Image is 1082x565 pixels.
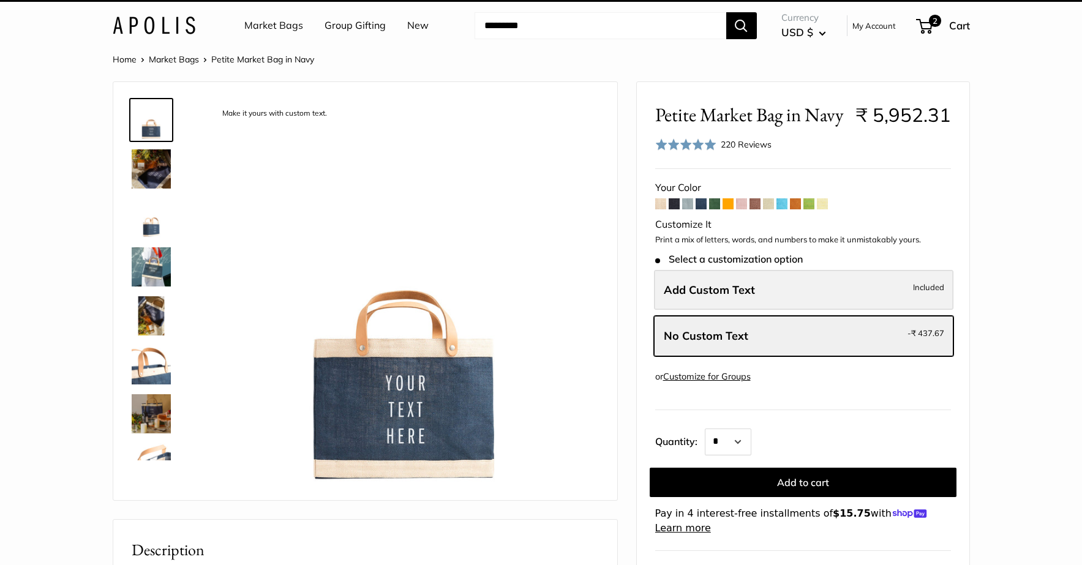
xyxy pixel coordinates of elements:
[949,19,970,32] span: Cart
[655,234,951,246] p: Print a mix of letters, words, and numbers to make it unmistakably yours.
[928,15,941,27] span: 2
[655,425,705,455] label: Quantity:
[917,16,970,36] a: 2 Cart
[132,443,171,482] img: description_Inner pocket good for daily drivers.
[132,149,171,189] img: Petite Market Bag in Navy
[856,103,951,127] span: ₹ 5,952.31
[726,12,757,39] button: Search
[244,17,303,35] a: Market Bags
[325,17,386,35] a: Group Gifting
[654,270,953,310] label: Add Custom Text
[113,51,314,67] nav: Breadcrumb
[132,198,171,238] img: Petite Market Bag in Navy
[113,17,195,34] img: Apolis
[655,179,951,197] div: Your Color
[650,468,956,497] button: Add to cart
[655,253,803,265] span: Select a customization option
[129,196,173,240] a: Petite Market Bag in Navy
[781,26,813,39] span: USD $
[911,328,944,338] span: ₹ 437.67
[475,12,726,39] input: Search...
[132,345,171,384] img: description_Super soft and durable leather handles.
[852,18,896,33] a: My Account
[907,326,944,340] span: -
[132,247,171,286] img: Petite Market Bag in Navy
[654,316,953,356] label: Leave Blank
[113,54,137,65] a: Home
[129,441,173,485] a: description_Inner pocket good for daily drivers.
[129,343,173,387] a: description_Super soft and durable leather handles.
[129,294,173,338] a: Petite Market Bag in Navy
[655,103,847,126] span: Petite Market Bag in Navy
[211,100,599,488] img: description_Make it yours with custom text.
[216,105,333,122] div: Make it yours with custom text.
[129,392,173,436] a: Petite Market Bag in Navy
[655,215,951,234] div: Customize It
[129,245,173,289] a: Petite Market Bag in Navy
[129,147,173,191] a: Petite Market Bag in Navy
[664,329,748,343] span: No Custom Text
[721,139,772,150] span: 220 Reviews
[132,394,171,433] img: Petite Market Bag in Navy
[132,296,171,335] img: Petite Market Bag in Navy
[663,371,751,382] a: Customize for Groups
[407,17,429,35] a: New
[129,98,173,142] a: description_Make it yours with custom text.
[211,54,314,65] span: Petite Market Bag in Navy
[655,369,751,385] div: or
[913,280,944,294] span: Included
[781,9,826,26] span: Currency
[149,54,199,65] a: Market Bags
[781,23,826,42] button: USD $
[664,283,755,297] span: Add Custom Text
[132,538,599,562] h2: Description
[132,100,171,140] img: description_Make it yours with custom text.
